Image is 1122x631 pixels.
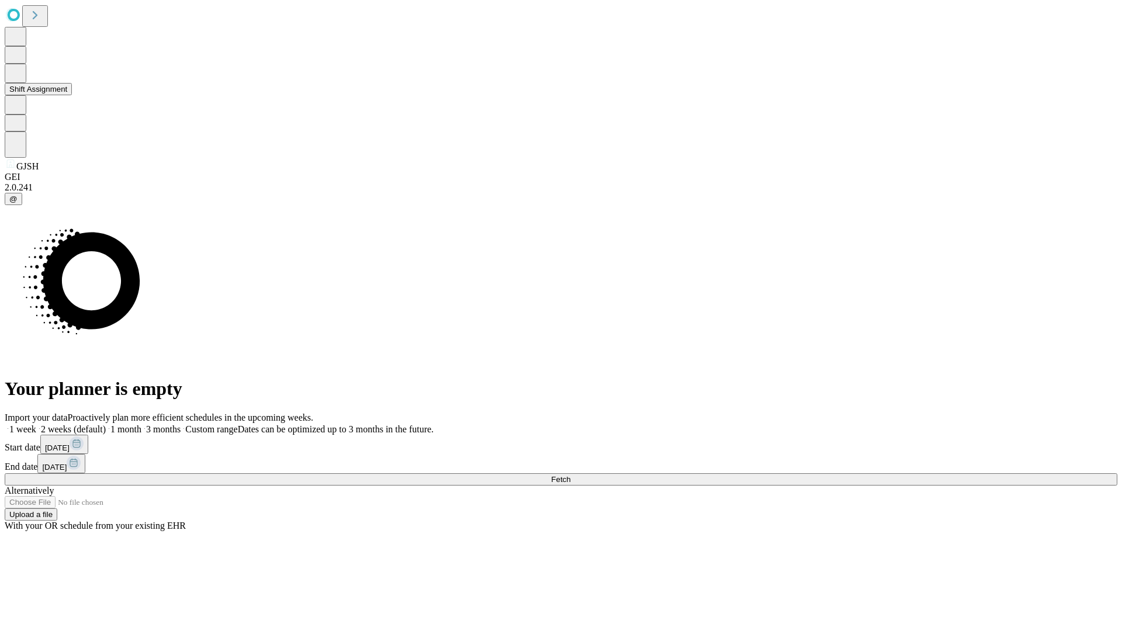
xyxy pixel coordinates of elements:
[5,486,54,495] span: Alternatively
[5,378,1117,400] h1: Your planner is empty
[68,412,313,422] span: Proactively plan more efficient schedules in the upcoming weeks.
[5,182,1117,193] div: 2.0.241
[5,83,72,95] button: Shift Assignment
[5,454,1117,473] div: End date
[238,424,434,434] span: Dates can be optimized up to 3 months in the future.
[551,475,570,484] span: Fetch
[110,424,141,434] span: 1 month
[5,521,186,531] span: With your OR schedule from your existing EHR
[41,424,106,434] span: 2 weeks (default)
[5,508,57,521] button: Upload a file
[5,435,1117,454] div: Start date
[16,161,39,171] span: GJSH
[5,193,22,205] button: @
[9,424,36,434] span: 1 week
[9,195,18,203] span: @
[5,172,1117,182] div: GEI
[185,424,237,434] span: Custom range
[5,412,68,422] span: Import your data
[42,463,67,471] span: [DATE]
[37,454,85,473] button: [DATE]
[5,473,1117,486] button: Fetch
[146,424,181,434] span: 3 months
[40,435,88,454] button: [DATE]
[45,443,70,452] span: [DATE]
